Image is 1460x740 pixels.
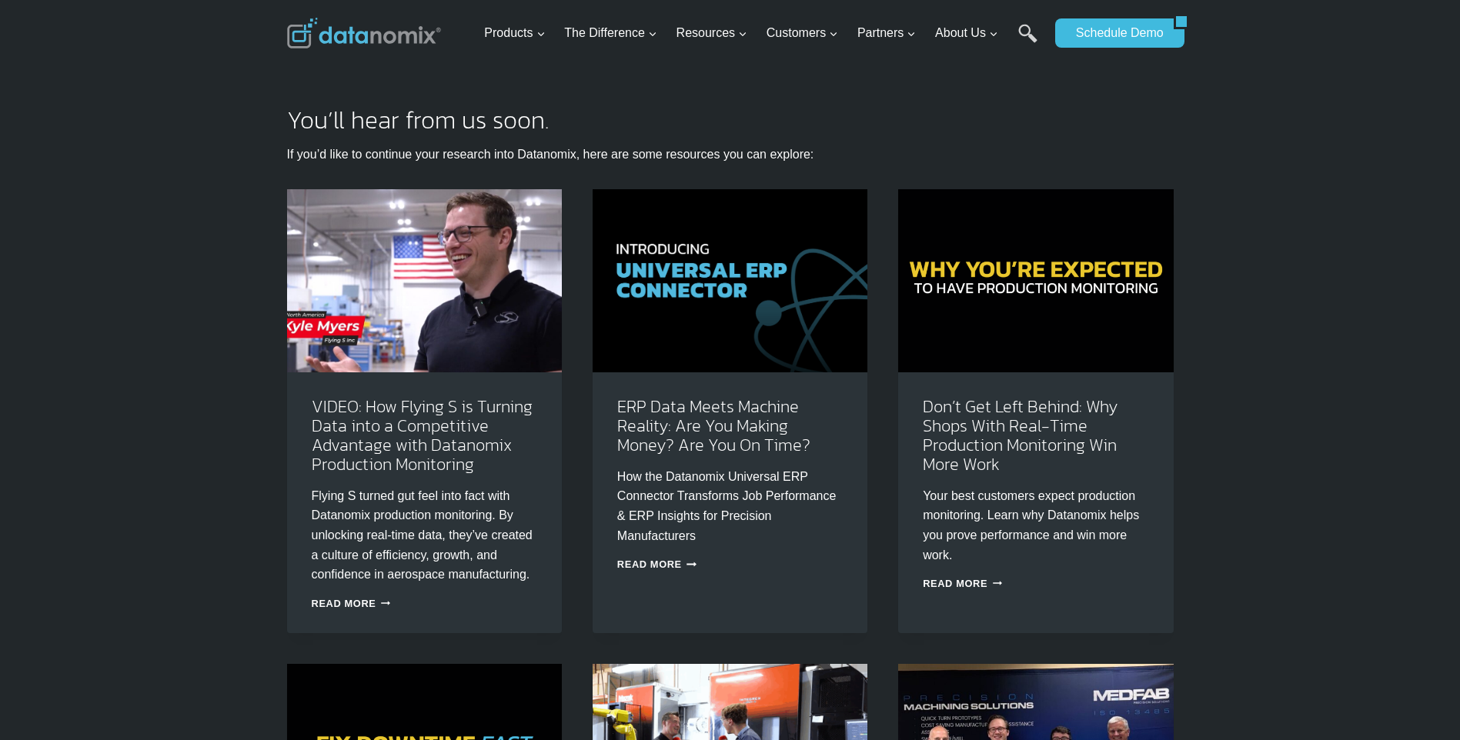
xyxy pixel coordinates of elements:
p: If you’d like to continue your research into Datanomix, here are some resources you can explore: [287,145,1174,165]
nav: Primary Navigation [478,8,1047,58]
img: How the Datanomix Universal ERP Connector Transforms Job Performance & ERP Insights [593,189,867,372]
p: Your best customers expect production monitoring. Learn why Datanomix helps you prove performance... [923,486,1148,565]
span: About Us [935,23,998,43]
span: Resources [677,23,747,43]
a: Don’t Get Left Behind: Why Shops With Real-Time Production Monitoring Win More Work [923,394,1118,477]
a: VIDEO: How Flying S is Turning Data into a Competitive Advantage with Datanomix Production Monito... [312,394,533,477]
a: ERP Data Meets Machine Reality: Are You Making Money? Are You On Time? [617,394,810,458]
img: Datanomix [287,18,441,48]
span: Customers [767,23,838,43]
a: Read More [617,558,697,570]
img: Don’t Get Left Behind: Why Shops With Real-Time Production Monitoring Win More Work [898,189,1173,372]
img: VIDEO: How Flying S is Turning Data into a Competitive Advantage with Datanomix Production Monito... [287,189,562,372]
a: Read More [312,598,391,609]
p: How the Datanomix Universal ERP Connector Transforms Job Performance & ERP Insights for Precision... [617,467,843,545]
span: Partners [857,23,916,43]
a: Schedule Demo [1055,18,1174,48]
a: Read More [923,578,1002,589]
span: Products [484,23,545,43]
a: Search [1018,24,1037,58]
span: The Difference [564,23,657,43]
p: Flying S turned gut feel into fact with Datanomix production monitoring. By unlocking real-time d... [312,486,537,585]
h2: You’ll hear from us soon. [287,108,1174,132]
